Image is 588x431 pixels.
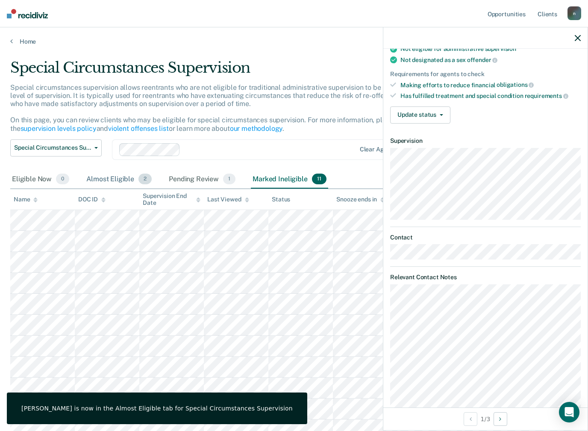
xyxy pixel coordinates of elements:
[108,124,169,133] a: violent offenses list
[390,274,581,281] dt: Relevant Contact Notes
[10,59,451,83] div: Special Circumstances Supervision
[390,137,581,145] dt: Supervision
[21,404,293,412] div: [PERSON_NAME] is now in the Almost Eligible tab for Special Circumstances Supervision
[383,407,588,430] div: 1 / 3
[10,83,449,133] p: Special circumstances supervision allows reentrants who are not eligible for traditional administ...
[78,196,106,203] div: DOC ID
[7,9,48,18] img: Recidiviz
[230,124,283,133] a: our methodology
[143,192,200,207] div: Supervision End Date
[400,56,581,64] div: Not designated as a sex
[207,196,249,203] div: Last Viewed
[390,106,450,124] button: Update status
[494,412,507,426] button: Next Opportunity
[85,170,153,189] div: Almost Eligible
[10,170,71,189] div: Eligible Now
[251,170,328,189] div: Marked Ineligible
[312,174,326,185] span: 11
[272,196,290,203] div: Status
[223,174,235,185] span: 1
[56,174,69,185] span: 0
[497,81,534,88] span: obligations
[464,412,477,426] button: Previous Opportunity
[21,124,97,133] a: supervision levels policy
[467,56,498,63] span: offender
[559,402,579,422] div: Open Intercom Messenger
[10,38,578,45] a: Home
[336,196,385,203] div: Snooze ends in
[400,81,581,89] div: Making efforts to reduce financial
[400,92,581,100] div: Has fulfilled treatment and special condition
[390,71,581,78] div: Requirements for agents to check
[167,170,237,189] div: Pending Review
[14,144,91,151] span: Special Circumstances Supervision
[567,6,581,20] div: n
[390,234,581,241] dt: Contact
[485,45,516,52] span: supervision
[525,92,568,99] span: requirements
[400,45,581,53] div: Not eligible for administrative
[360,146,396,153] div: Clear agents
[14,196,38,203] div: Name
[138,174,152,185] span: 2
